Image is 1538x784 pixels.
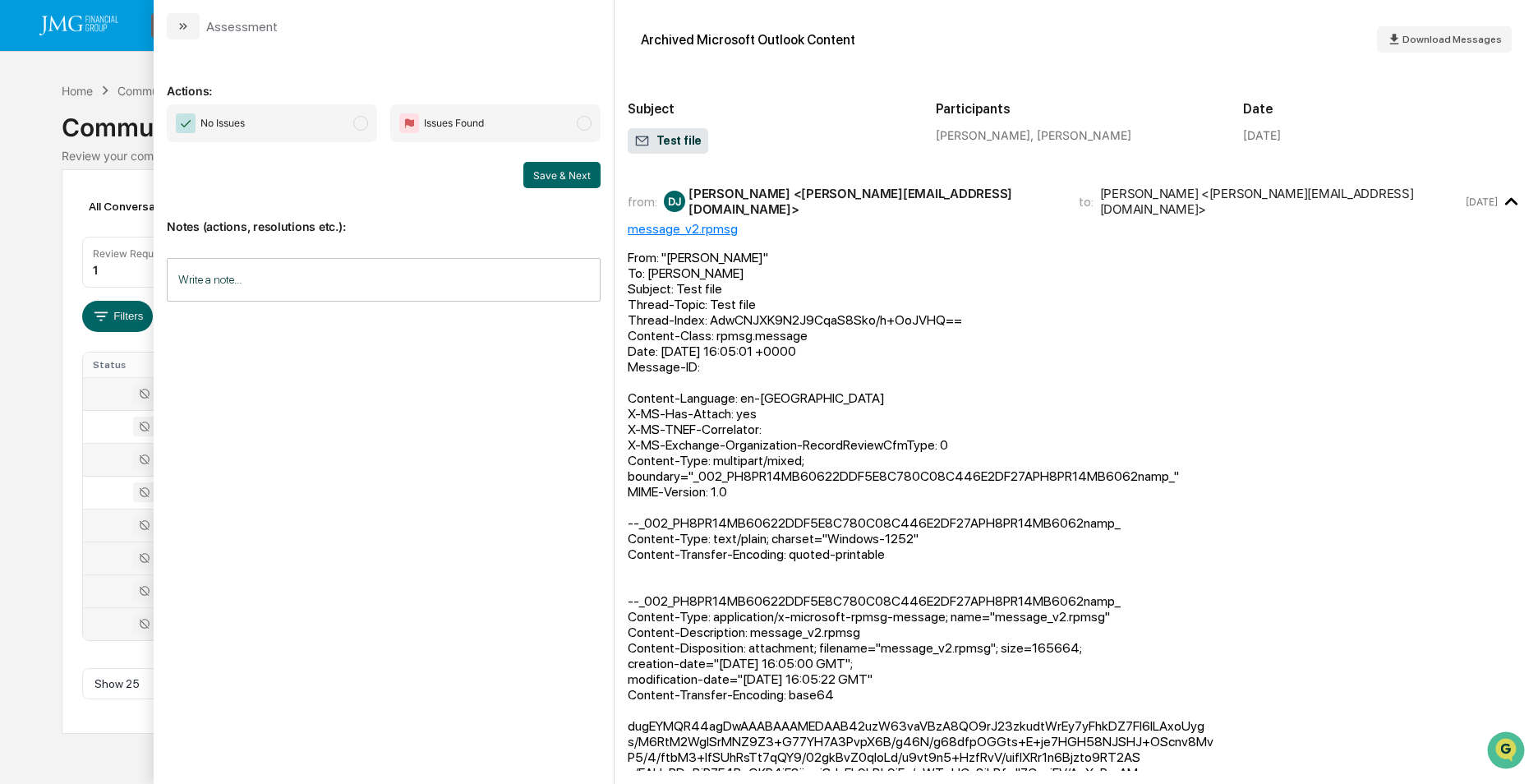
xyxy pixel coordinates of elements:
div: DJ [664,191,685,212]
div: Communications Archive [62,99,1476,142]
span: No Issues [200,115,245,131]
span: Download Messages [1402,34,1502,45]
span: Pylon [163,279,199,291]
div: [PERSON_NAME] <[PERSON_NAME][EMAIL_ADDRESS][DOMAIN_NAME]> [1100,186,1463,217]
a: 🖐️Preclearance [10,201,113,230]
button: Save & Next [523,162,601,188]
span: Test file [634,133,702,150]
time: Thursday, July 31, 2025 at 11:05:01 AM [1466,196,1498,208]
th: Status [83,353,188,377]
span: from: [628,194,657,210]
div: [DATE] [1243,128,1281,142]
div: Home [62,84,93,98]
button: Start new chat [279,131,299,150]
h2: Subject [628,101,909,117]
span: to: [1079,194,1094,210]
div: Review Required [93,247,172,260]
span: Attestations [136,207,204,224]
p: Actions: [167,64,601,98]
div: message_v2.rpmsg [628,221,1525,237]
div: [PERSON_NAME] <[PERSON_NAME][EMAIL_ADDRESS][DOMAIN_NAME]> [688,186,1058,217]
p: Notes (actions, resolutions etc.): [167,200,601,233]
div: All Conversations [82,193,206,219]
div: Communications Archive [117,84,251,98]
div: 🔎 [16,240,30,253]
div: 🗄️ [119,209,132,222]
iframe: Open customer support [1485,730,1530,774]
p: How can we help? [16,35,299,61]
div: [PERSON_NAME], [PERSON_NAME] [936,128,1218,142]
button: Filters [82,301,154,332]
div: 🖐️ [16,209,30,222]
img: logo [39,16,118,35]
div: Archived Microsoft Outlook Content [641,32,855,48]
div: 1 [93,263,98,277]
a: 🗄️Attestations [113,201,210,230]
div: We're available if you need us! [56,142,208,155]
h2: Participants [936,101,1218,117]
img: Flag [399,113,419,133]
h2: Date [1243,101,1525,117]
a: Powered byPylon [116,278,199,291]
button: Download Messages [1377,26,1512,53]
div: Review your communication records across channels [62,149,1476,163]
span: Data Lookup [33,238,104,255]
div: Start new chat [56,126,269,142]
span: Issues Found [424,115,484,131]
a: 🔎Data Lookup [10,232,110,261]
div: Assessment [206,19,278,35]
img: Checkmark [176,113,196,133]
img: 1746055101610-c473b297-6a78-478c-a979-82029cc54cd1 [16,126,46,155]
span: Preclearance [33,207,106,224]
